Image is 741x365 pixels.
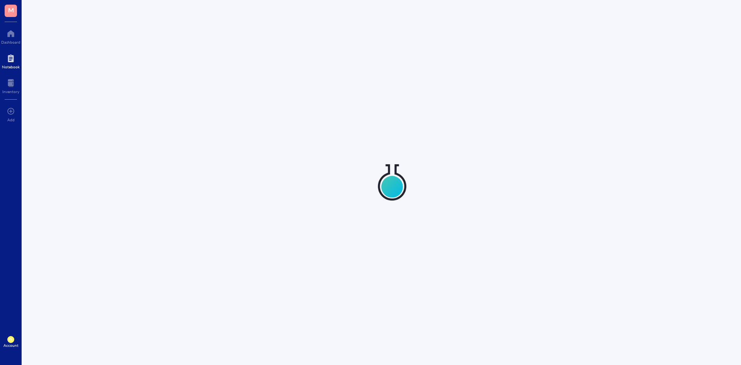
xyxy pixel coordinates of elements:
[2,65,20,69] div: Notebook
[9,338,13,341] span: EN
[8,5,14,15] span: M
[2,52,20,69] a: Notebook
[7,117,15,122] div: Add
[1,27,20,44] a: Dashboard
[2,89,19,94] div: Inventory
[3,343,19,348] div: Account
[2,77,19,94] a: Inventory
[1,40,20,44] div: Dashboard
